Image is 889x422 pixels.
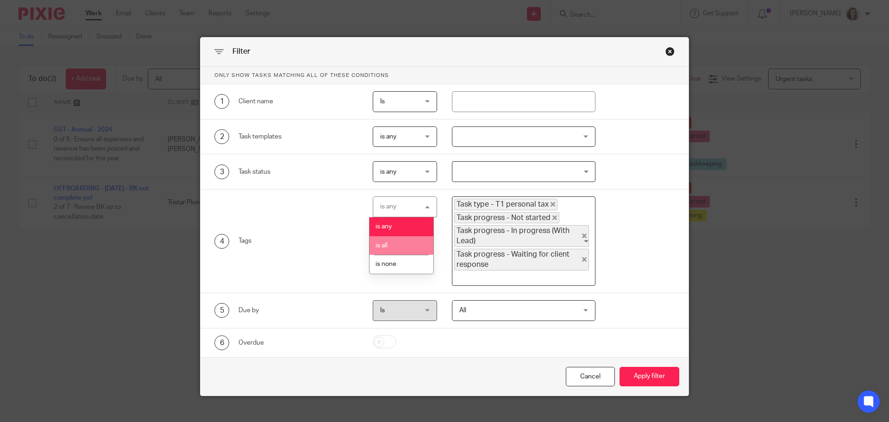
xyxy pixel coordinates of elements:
input: Search for option [453,164,590,180]
button: Deselect Task progress - Not started [552,215,557,220]
div: is any [380,203,396,210]
span: Task progress - Waiting for client response [454,249,589,271]
span: is any [376,223,392,230]
button: Deselect Task progress - Waiting for client response [582,257,587,262]
span: Task progress - In progress (With Lead) [454,225,589,247]
div: Client name [238,97,358,106]
span: Is [380,307,385,314]
div: 2 [214,129,229,144]
span: is none [376,261,396,267]
span: is any [380,169,396,175]
p: Only show tasks matching all of these conditions [200,67,689,84]
span: is all [376,242,388,249]
div: 3 [214,164,229,179]
span: Task type - T1 personal tax [454,199,557,210]
input: Search for option [453,272,590,283]
div: Close this dialog window [566,367,615,387]
div: Close this dialog window [665,47,675,56]
button: Deselect Task type - T1 personal tax [551,202,555,207]
span: Filter [232,48,250,55]
div: Overdue [238,338,358,347]
div: Search for option [452,161,596,182]
span: is any [380,133,396,140]
span: All [459,307,466,314]
div: 5 [214,303,229,318]
button: Apply filter [620,367,679,387]
div: Task templates [238,132,358,141]
div: 1 [214,94,229,109]
div: Task status [238,167,358,176]
div: Tags [238,236,358,246]
div: Search for option [452,196,596,286]
div: 4 [214,234,229,249]
span: Is [380,98,385,105]
button: Deselect Task progress - In progress (With Lead) [582,233,587,238]
div: Due by [238,306,358,315]
div: 6 [214,335,229,350]
span: Task progress - Not started [454,212,559,223]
